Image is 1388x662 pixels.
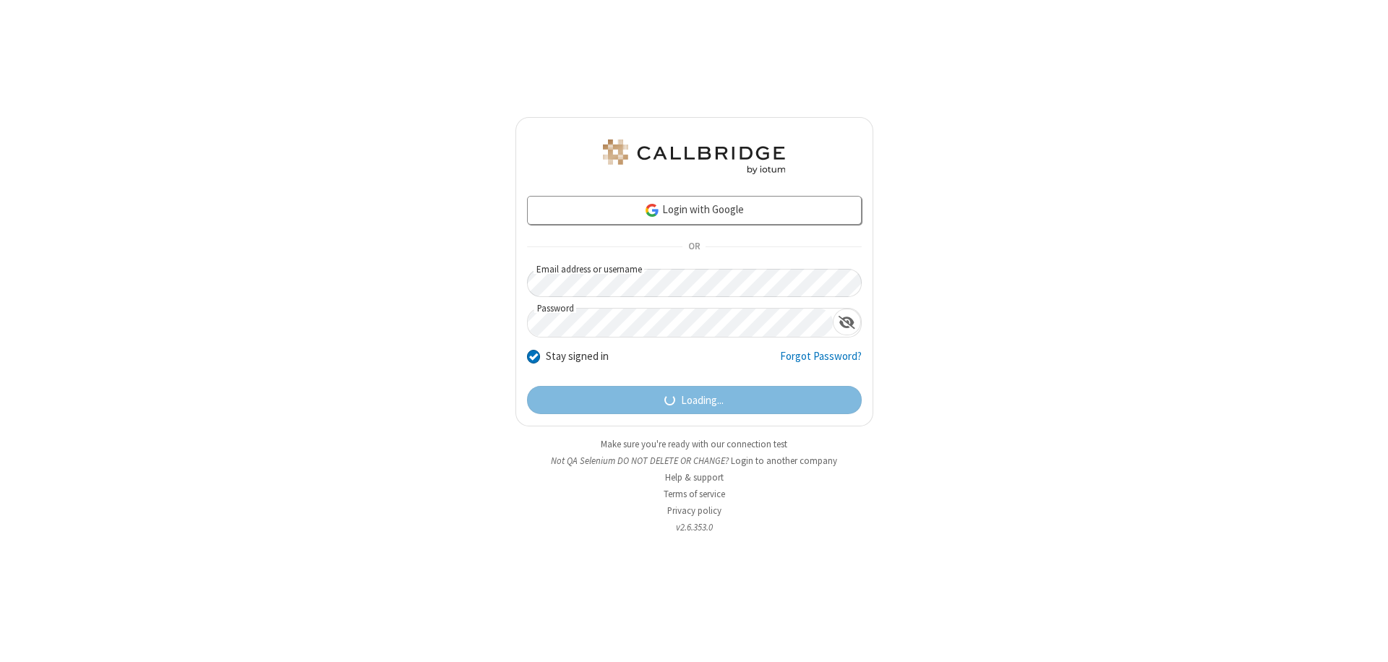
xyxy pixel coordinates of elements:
span: OR [682,237,706,257]
a: Login with Google [527,196,862,225]
img: google-icon.png [644,202,660,218]
li: v2.6.353.0 [515,520,873,534]
a: Privacy policy [667,504,721,517]
a: Make sure you're ready with our connection test [601,438,787,450]
a: Terms of service [664,488,725,500]
input: Email address or username [527,269,862,297]
img: QA Selenium DO NOT DELETE OR CHANGE [600,139,788,174]
button: Login to another company [731,454,837,468]
span: Loading... [681,392,724,409]
a: Forgot Password? [780,348,862,376]
li: Not QA Selenium DO NOT DELETE OR CHANGE? [515,454,873,468]
div: Show password [833,309,861,335]
input: Password [528,309,833,337]
iframe: Chat [1352,624,1377,652]
a: Help & support [665,471,724,483]
label: Stay signed in [546,348,609,365]
button: Loading... [527,386,862,415]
